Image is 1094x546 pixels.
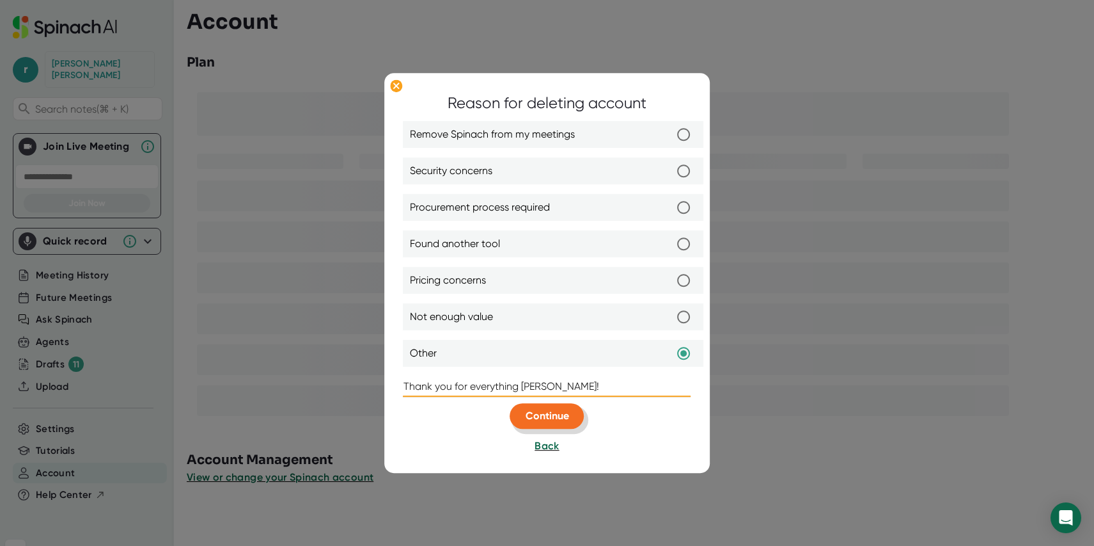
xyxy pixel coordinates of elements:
[410,273,486,289] span: Pricing concerns
[410,200,550,216] span: Procurement process required
[535,439,559,454] button: Back
[1051,502,1081,533] div: Open Intercom Messenger
[410,346,437,362] span: Other
[410,310,493,325] span: Not enough value
[535,440,559,453] span: Back
[526,410,569,422] span: Continue
[410,164,492,179] span: Security concerns
[448,92,646,115] div: Reason for deleting account
[410,127,575,143] span: Remove Spinach from my meetings
[510,404,584,430] button: Continue
[403,377,691,397] input: Provide additional detail
[410,237,500,252] span: Found another tool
